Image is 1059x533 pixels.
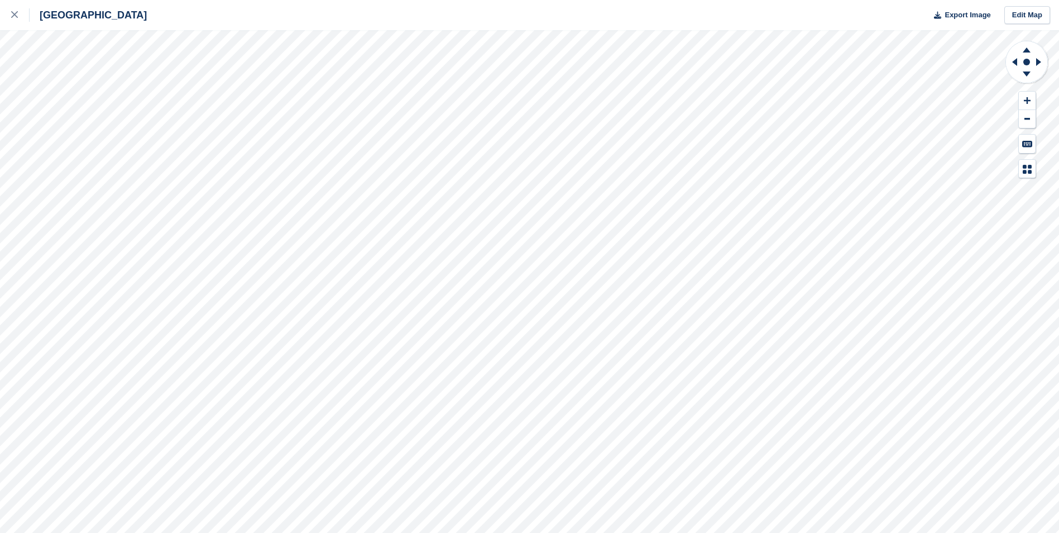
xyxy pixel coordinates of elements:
button: Map Legend [1019,160,1036,178]
span: Export Image [945,9,990,21]
button: Zoom Out [1019,110,1036,129]
div: [GEOGRAPHIC_DATA] [30,8,147,22]
button: Export Image [927,6,991,25]
button: Zoom In [1019,92,1036,110]
button: Keyboard Shortcuts [1019,135,1036,153]
a: Edit Map [1004,6,1050,25]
